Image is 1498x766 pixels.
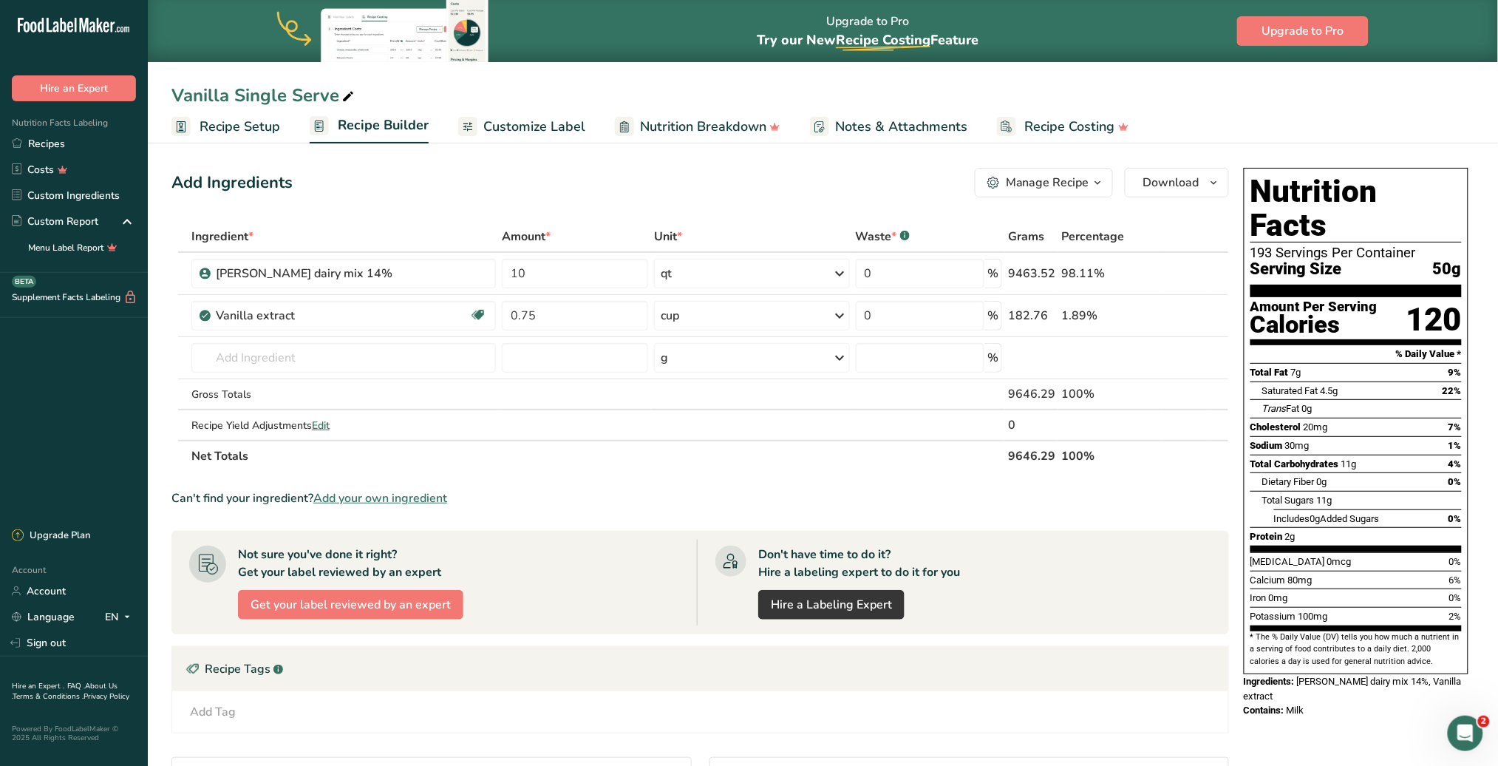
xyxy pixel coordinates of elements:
[188,440,1005,471] th: Net Totals
[1262,22,1344,40] span: Upgrade to Pro
[640,117,766,137] span: Nutrition Breakdown
[1327,556,1352,567] span: 0mcg
[1125,168,1229,197] button: Download
[1244,676,1295,687] span: Ingredients:
[67,681,85,691] a: FAQ .
[1262,495,1315,506] span: Total Sugars
[1250,260,1342,279] span: Serving Size
[1143,174,1199,191] span: Download
[661,307,679,325] div: cup
[238,546,441,581] div: Not sure you've done it right? Get your label reviewed by an expert
[1058,440,1162,471] th: 100%
[1250,556,1325,567] span: [MEDICAL_DATA]
[1250,345,1462,363] section: % Daily Value *
[105,609,136,626] div: EN
[1287,705,1304,716] span: Milk
[1433,260,1462,279] span: 50g
[1262,476,1315,487] span: Dietary Fiber
[1321,385,1338,396] span: 4.5g
[1008,228,1044,245] span: Grams
[12,604,75,630] a: Language
[200,117,280,137] span: Recipe Setup
[856,228,910,245] div: Waste
[502,228,551,245] span: Amount
[1262,403,1287,414] i: Trans
[1250,421,1301,433] span: Cholesterol
[313,489,447,507] span: Add your own ingredient
[1250,367,1289,378] span: Total Fat
[1006,174,1089,191] div: Manage Recipe
[1008,307,1055,325] div: 182.76
[661,265,672,282] div: qt
[1250,174,1462,243] h1: Nutrition Facts
[171,82,357,109] div: Vanilla Single Serve
[1298,611,1328,622] span: 100mg
[238,590,463,620] button: Get your label reviewed by an expert
[1269,592,1288,603] span: 0mg
[1005,440,1058,471] th: 9646.29
[12,681,64,691] a: Hire an Expert .
[661,349,668,367] div: g
[216,265,401,282] div: [PERSON_NAME] dairy mix 14%
[1250,611,1296,622] span: Potassium
[615,110,780,143] a: Nutrition Breakdown
[1310,513,1321,524] span: 0g
[312,418,330,433] span: Edit
[1478,716,1490,728] span: 2
[1008,265,1055,282] div: 9463.52
[1449,556,1462,567] span: 0%
[757,31,978,49] span: Try our New Feature
[12,725,136,742] div: Powered By FoodLabelMaker © 2025 All Rights Reserved
[1244,676,1462,702] span: [PERSON_NAME] dairy mix 14%, Vanilla extract
[758,546,960,581] div: Don't have time to do it? Hire a labeling expert to do it for you
[1448,367,1462,378] span: 9%
[172,647,1228,691] div: Recipe Tags
[1250,440,1283,451] span: Sodium
[171,171,293,195] div: Add Ingredients
[1008,416,1055,434] div: 0
[1061,385,1159,403] div: 100%
[1250,531,1283,542] span: Protein
[1262,403,1300,414] span: Fat
[1448,476,1462,487] span: 0%
[171,489,1229,507] div: Can't find your ingredient?
[1302,403,1313,414] span: 0g
[1288,574,1313,586] span: 80mg
[1244,705,1284,716] span: Contains:
[654,228,682,245] span: Unit
[458,110,585,143] a: Customize Label
[191,343,496,373] input: Add Ingredient
[810,110,967,143] a: Notes & Attachments
[1061,307,1159,325] div: 1.89%
[12,214,98,229] div: Custom Report
[1443,385,1462,396] span: 22%
[84,691,129,702] a: Privacy Policy
[1449,611,1462,622] span: 2%
[1250,300,1378,314] div: Amount Per Serving
[1317,495,1332,506] span: 11g
[171,110,280,143] a: Recipe Setup
[12,681,118,702] a: About Us .
[835,117,967,137] span: Notes & Attachments
[1406,300,1462,339] div: 120
[1250,458,1339,470] span: Total Carbohydrates
[1250,592,1267,603] span: Iron
[1250,314,1378,336] div: Calories
[1250,574,1286,586] span: Calcium
[338,115,429,135] span: Recipe Builder
[975,168,1113,197] button: Manage Recipe
[12,75,136,101] button: Hire an Expert
[1341,458,1357,470] span: 11g
[836,31,930,49] span: Recipe Costing
[1448,440,1462,451] span: 1%
[1304,421,1328,433] span: 20mg
[1025,117,1115,137] span: Recipe Costing
[1262,385,1318,396] span: Saturated Fat
[1250,245,1462,260] div: 193 Servings Per Container
[191,418,496,433] div: Recipe Yield Adjustments
[1449,592,1462,603] span: 0%
[1285,531,1296,542] span: 2g
[1061,265,1159,282] div: 98.11%
[997,110,1129,143] a: Recipe Costing
[1008,385,1055,403] div: 9646.29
